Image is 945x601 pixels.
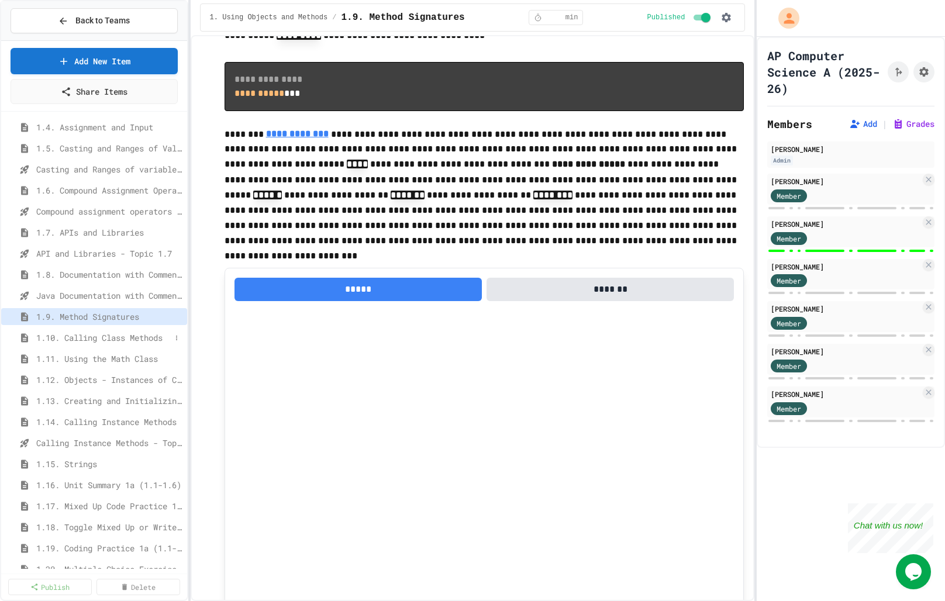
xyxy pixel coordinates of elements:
[36,374,182,386] span: 1.12. Objects - Instances of Classes
[36,416,182,428] span: 1.14. Calling Instance Methods
[777,233,801,244] span: Member
[36,289,182,302] span: Java Documentation with Comments - Topic 1.8
[771,303,920,314] div: [PERSON_NAME]
[36,521,182,533] span: 1.18. Toggle Mixed Up or Write Code Practice 1.1-1.6
[771,156,793,165] div: Admin
[171,332,182,344] button: More options
[36,268,182,281] span: 1.8. Documentation with Comments and Preconditions
[36,437,182,449] span: Calling Instance Methods - Topic 1.14
[771,176,920,186] div: [PERSON_NAME]
[36,479,182,491] span: 1.16. Unit Summary 1a (1.1-1.6)
[96,579,180,595] a: Delete
[36,226,182,239] span: 1.7. APIs and Libraries
[647,13,685,22] span: Published
[36,247,182,260] span: API and Libraries - Topic 1.7
[11,79,178,104] a: Share Items
[882,117,888,131] span: |
[36,121,182,133] span: 1.4. Assignment and Input
[777,191,801,201] span: Member
[777,403,801,414] span: Member
[36,353,182,365] span: 1.11. Using the Math Class
[36,395,182,407] span: 1.13. Creating and Initializing Objects: Constructors
[777,275,801,286] span: Member
[771,144,931,154] div: [PERSON_NAME]
[332,13,336,22] span: /
[647,11,713,25] div: Content is published and visible to students
[8,579,92,595] a: Publish
[777,318,801,329] span: Member
[766,5,802,32] div: My Account
[913,61,934,82] button: Assignment Settings
[36,331,171,344] span: 1.10. Calling Class Methods
[36,163,182,175] span: Casting and Ranges of variables - Quiz
[777,361,801,371] span: Member
[11,8,178,33] button: Back to Teams
[771,261,920,272] div: [PERSON_NAME]
[36,542,182,554] span: 1.19. Coding Practice 1a (1.1-1.6)
[75,15,130,27] span: Back to Teams
[36,205,182,217] span: Compound assignment operators - Quiz
[771,346,920,357] div: [PERSON_NAME]
[771,389,920,399] div: [PERSON_NAME]
[36,184,182,196] span: 1.6. Compound Assignment Operators
[849,118,877,130] button: Add
[565,13,578,22] span: min
[36,563,182,575] span: 1.20. Multiple Choice Exercises for Unit 1a (1.1-1.6)
[767,116,812,132] h2: Members
[892,118,934,130] button: Grades
[888,61,909,82] button: Click to see fork details
[36,500,182,512] span: 1.17. Mixed Up Code Practice 1.1-1.6
[896,554,933,589] iframe: chat widget
[767,47,883,96] h1: AP Computer Science A (2025-26)
[771,219,920,229] div: [PERSON_NAME]
[36,142,182,154] span: 1.5. Casting and Ranges of Values
[11,48,178,74] a: Add New Item
[36,458,182,470] span: 1.15. Strings
[36,310,182,323] span: 1.9. Method Signatures
[210,13,328,22] span: 1. Using Objects and Methods
[848,503,933,553] iframe: chat widget
[341,11,464,25] span: 1.9. Method Signatures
